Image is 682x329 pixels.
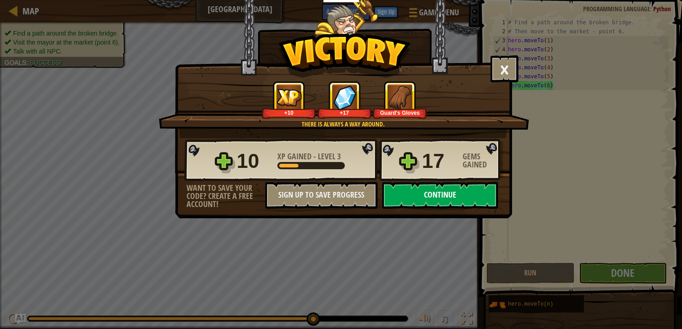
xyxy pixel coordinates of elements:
div: Gems Gained [463,153,503,169]
div: Want to save your code? Create a free account! [187,184,265,208]
div: Guard's Gloves [374,109,425,116]
img: Gems Gained [333,85,357,110]
div: +10 [263,109,314,116]
div: 10 [237,147,272,176]
div: There is always a way around. [201,120,485,129]
img: Victory [278,33,411,78]
img: XP Gained [276,89,302,106]
img: New Item [388,85,413,110]
button: × [490,55,518,82]
div: 17 [422,147,457,176]
button: Continue [382,182,498,209]
button: Sign Up to Save Progress [265,182,378,209]
span: XP Gained [277,151,313,162]
div: +17 [319,109,370,116]
span: 3 [337,151,341,162]
span: Level [316,151,337,162]
div: - [277,153,341,161]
